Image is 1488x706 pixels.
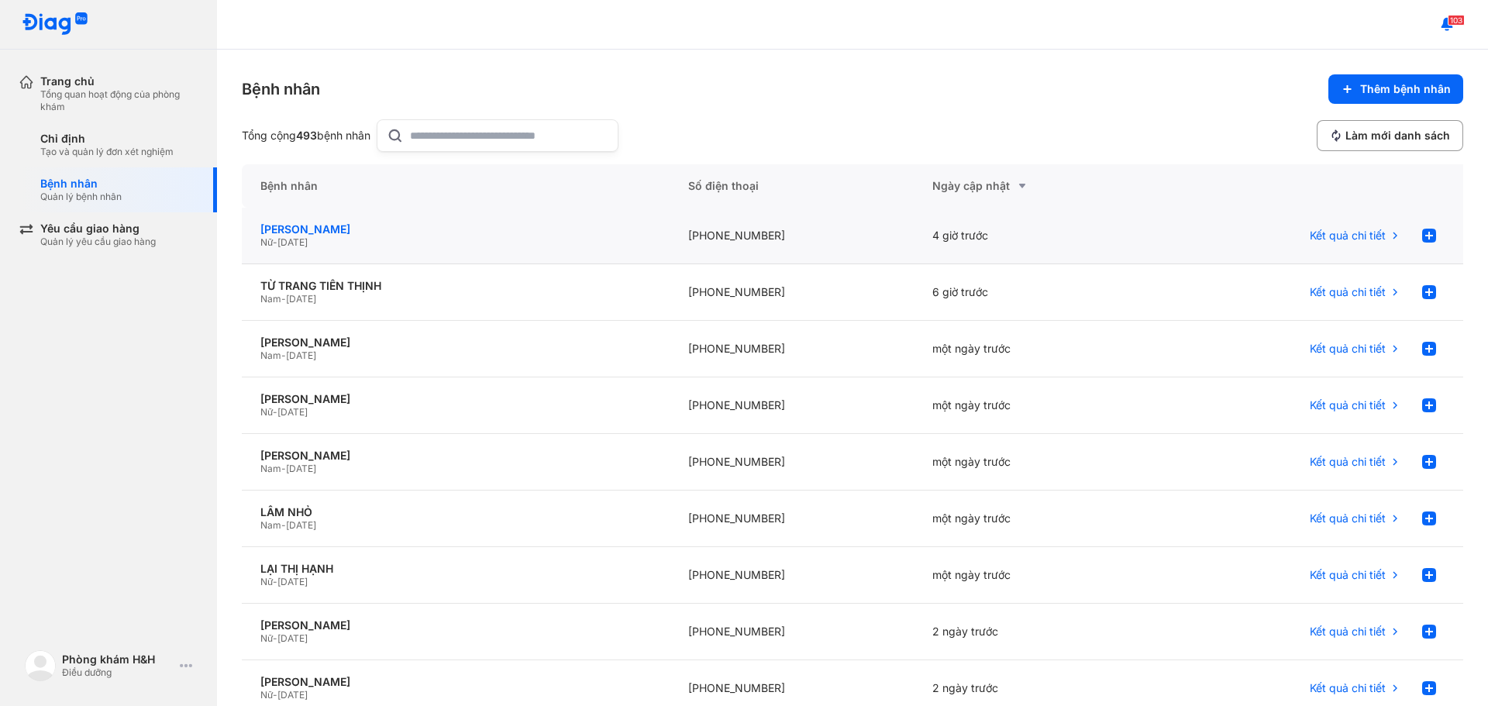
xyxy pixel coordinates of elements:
div: Bệnh nhân [242,164,670,208]
span: [DATE] [277,576,308,587]
div: Tổng quan hoạt động của phòng khám [40,88,198,113]
span: - [273,236,277,248]
span: - [281,350,286,361]
span: - [281,293,286,305]
span: - [273,689,277,701]
div: Số điện thoại [670,164,914,208]
div: một ngày trước [914,491,1158,547]
div: [PERSON_NAME] [260,675,651,689]
div: Điều dưỡng [62,666,174,679]
img: logo [22,12,88,36]
span: [DATE] [286,519,316,531]
div: [PERSON_NAME] [260,392,651,406]
div: [PHONE_NUMBER] [670,264,914,321]
span: - [281,519,286,531]
span: Kết quả chi tiết [1310,229,1386,243]
span: - [273,406,277,418]
span: Nữ [260,236,273,248]
div: [PERSON_NAME] [260,618,651,632]
div: 2 ngày trước [914,604,1158,660]
div: Phòng khám H&H [62,653,174,666]
span: Làm mới danh sách [1345,129,1450,143]
div: Ngày cập nhật [932,177,1139,195]
span: [DATE] [277,689,308,701]
span: - [281,463,286,474]
div: [PHONE_NUMBER] [670,604,914,660]
span: 493 [296,129,317,142]
div: [PHONE_NUMBER] [670,434,914,491]
img: logo [25,650,56,681]
div: [PERSON_NAME] [260,336,651,350]
span: Nam [260,293,281,305]
div: Trang chủ [40,74,198,88]
div: 4 giờ trước [914,208,1158,264]
div: [PERSON_NAME] [260,449,651,463]
div: Yêu cầu giao hàng [40,222,156,236]
span: [DATE] [277,406,308,418]
span: 103 [1448,15,1465,26]
div: Quản lý yêu cầu giao hàng [40,236,156,248]
span: [DATE] [277,632,308,644]
div: Tổng cộng bệnh nhân [242,129,370,143]
button: Làm mới danh sách [1317,120,1463,151]
span: Nam [260,519,281,531]
div: [PHONE_NUMBER] [670,321,914,377]
span: Kết quả chi tiết [1310,285,1386,299]
span: Kết quả chi tiết [1310,455,1386,469]
span: - [273,632,277,644]
span: Kết quả chi tiết [1310,511,1386,525]
div: Quản lý bệnh nhân [40,191,122,203]
span: [DATE] [286,350,316,361]
button: Thêm bệnh nhân [1328,74,1463,104]
div: [PHONE_NUMBER] [670,491,914,547]
span: Kết quả chi tiết [1310,342,1386,356]
span: Nam [260,463,281,474]
span: [DATE] [286,463,316,474]
div: Chỉ định [40,132,174,146]
div: 6 giờ trước [914,264,1158,321]
div: TỪ TRANG TIẾN THỊNH [260,279,651,293]
span: Kết quả chi tiết [1310,625,1386,639]
span: Kết quả chi tiết [1310,398,1386,412]
span: Nữ [260,689,273,701]
div: một ngày trước [914,547,1158,604]
span: Kết quả chi tiết [1310,681,1386,695]
div: Tạo và quản lý đơn xét nghiệm [40,146,174,158]
div: một ngày trước [914,434,1158,491]
span: - [273,576,277,587]
div: Bệnh nhân [40,177,122,191]
span: [DATE] [277,236,308,248]
div: Bệnh nhân [242,78,320,100]
span: Thêm bệnh nhân [1360,82,1451,96]
div: [PERSON_NAME] [260,222,651,236]
span: [DATE] [286,293,316,305]
div: LẠI THỊ HẠNH [260,562,651,576]
div: một ngày trước [914,321,1158,377]
div: một ngày trước [914,377,1158,434]
div: LÂM NHỎ [260,505,651,519]
span: Nữ [260,632,273,644]
span: Kết quả chi tiết [1310,568,1386,582]
div: [PHONE_NUMBER] [670,208,914,264]
span: Nam [260,350,281,361]
div: [PHONE_NUMBER] [670,377,914,434]
div: [PHONE_NUMBER] [670,547,914,604]
span: Nữ [260,406,273,418]
span: Nữ [260,576,273,587]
